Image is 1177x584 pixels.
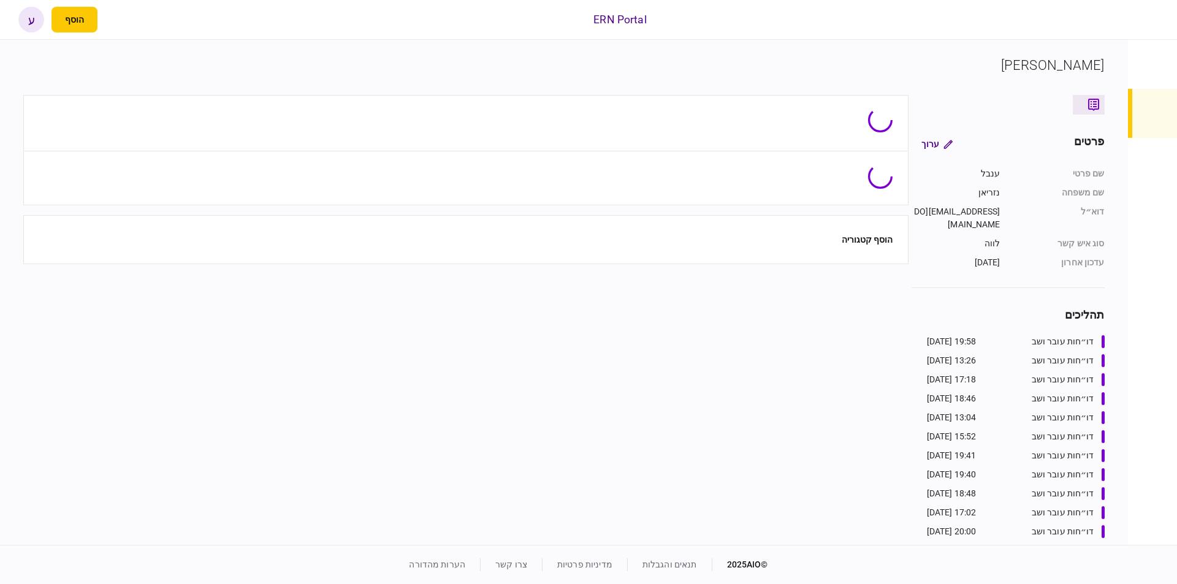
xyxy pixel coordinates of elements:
[927,411,1105,424] a: דו״חות עובר ושב13:04 [DATE]
[51,7,97,32] button: פתח תפריט להוספת לקוח
[912,306,1105,323] div: תהליכים
[842,235,893,245] button: הוסף קטגוריה
[927,506,1105,519] a: דו״חות עובר ושב17:02 [DATE]
[1013,256,1105,269] div: עדכון אחרון
[712,558,768,571] div: © 2025 AIO
[18,7,44,32] button: ע
[1013,205,1105,231] div: דוא״ל
[927,525,1105,538] a: דו״חות עובר ושב20:00 [DATE]
[927,487,977,500] div: 18:48 [DATE]
[105,7,131,32] button: פתח רשימת התראות
[1032,525,1094,538] div: דו״חות עובר ושב
[927,430,977,443] div: 15:52 [DATE]
[927,468,977,481] div: 19:40 [DATE]
[593,12,646,28] div: ERN Portal
[409,559,465,569] a: הערות מהדורה
[927,373,977,386] div: 17:18 [DATE]
[927,373,1105,386] a: דו״חות עובר ושב17:18 [DATE]
[927,468,1105,481] a: דו״חות עובר ושב19:40 [DATE]
[927,354,1105,367] a: דו״חות עובר ושב13:26 [DATE]
[927,449,977,462] div: 19:41 [DATE]
[1032,430,1094,443] div: דו״חות עובר ושב
[927,392,1105,405] a: דו״חות עובר ושב18:46 [DATE]
[557,559,612,569] a: מדיניות פרטיות
[912,256,1000,269] div: [DATE]
[927,506,977,519] div: 17:02 [DATE]
[495,559,527,569] a: צרו קשר
[927,487,1105,500] a: דו״חות עובר ושב18:48 [DATE]
[1013,237,1105,250] div: סוג איש קשר
[1032,392,1094,405] div: דו״חות עובר ושב
[927,392,977,405] div: 18:46 [DATE]
[1032,449,1094,462] div: דו״חות עובר ושב
[1032,487,1094,500] div: דו״חות עובר ושב
[1032,506,1094,519] div: דו״חות עובר ושב
[1074,133,1105,155] div: פרטים
[1032,354,1094,367] div: דו״חות עובר ושב
[927,335,977,348] div: 19:58 [DATE]
[1013,167,1105,180] div: שם פרטי
[927,354,977,367] div: 13:26 [DATE]
[912,167,1000,180] div: ענבל
[912,133,962,155] button: ערוך
[927,430,1105,443] a: דו״חות עובר ושב15:52 [DATE]
[1013,186,1105,199] div: שם משפחה
[1032,373,1094,386] div: דו״חות עובר ושב
[1032,411,1094,424] div: דו״חות עובר ושב
[642,559,697,569] a: תנאים והגבלות
[912,205,1000,231] div: [EMAIL_ADDRESS][DOMAIN_NAME]
[912,237,1000,250] div: לווה
[1001,55,1105,75] div: [PERSON_NAME]
[912,186,1000,199] div: נזריאן
[927,449,1105,462] a: דו״חות עובר ושב19:41 [DATE]
[927,335,1105,348] a: דו״חות עובר ושב19:58 [DATE]
[1032,468,1094,481] div: דו״חות עובר ושב
[1032,335,1094,348] div: דו״חות עובר ושב
[927,411,977,424] div: 13:04 [DATE]
[927,525,977,538] div: 20:00 [DATE]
